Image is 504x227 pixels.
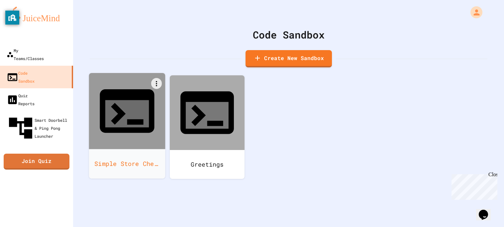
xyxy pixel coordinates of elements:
[7,92,35,108] div: Quiz Reports
[5,11,19,25] button: privacy banner
[89,73,165,179] a: Simple Store Checkout
[89,149,165,179] div: Simple Store Checkout
[246,50,332,67] a: Create New Sandbox
[3,3,46,42] div: Chat with us now!Close
[476,200,497,220] iframe: chat widget
[449,172,497,200] iframe: chat widget
[4,154,69,170] a: Join Quiz
[7,46,44,62] div: My Teams/Classes
[170,150,245,179] div: Greetings
[7,7,66,24] img: logo-orange.svg
[170,75,245,179] a: Greetings
[7,69,35,85] div: Code Sandbox
[7,114,70,142] div: Smart Doorbell & Ping Pong Launcher
[90,27,487,42] div: Code Sandbox
[463,5,484,20] div: My Account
